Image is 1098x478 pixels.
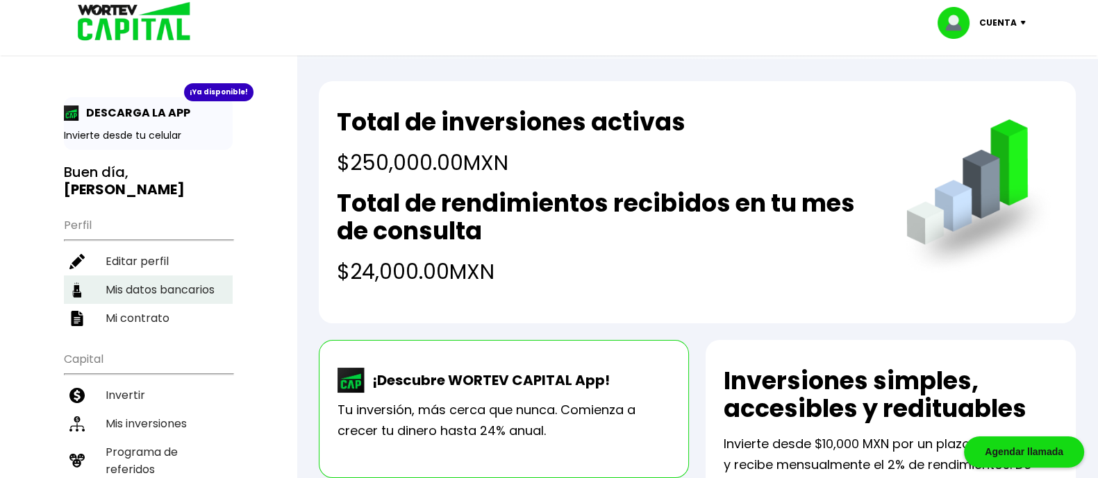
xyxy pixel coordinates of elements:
[938,7,979,39] img: profile-image
[338,400,670,441] p: Tu inversión, más cerca que nunca. Comienza a crecer tu dinero hasta 24% anual.
[64,164,233,198] h3: Buen día,
[964,436,1084,468] div: Agendar llamada
[337,256,879,287] h4: $24,000.00 MXN
[979,12,1017,33] p: Cuenta
[64,180,185,199] b: [PERSON_NAME]
[337,108,685,136] h2: Total de inversiones activas
[64,304,233,332] a: Mi contrato
[337,189,879,245] h2: Total de rendimientos recibidos en tu mes de consulta
[69,388,85,403] img: invertir-icon.b3b967d7.svg
[184,83,253,101] div: ¡Ya disponible!
[337,147,685,178] h4: $250,000.00 MXN
[338,368,365,393] img: wortev-capital-app-icon
[64,105,79,121] img: app-icon
[724,367,1058,422] h2: Inversiones simples, accesibles y redituables
[900,119,1058,277] img: grafica.516fef24.png
[69,254,85,269] img: editar-icon.952d3147.svg
[69,311,85,326] img: contrato-icon.f2db500c.svg
[64,275,233,304] a: Mis datos bancarios
[1017,21,1035,25] img: icon-down
[64,210,233,332] ul: Perfil
[64,247,233,275] a: Editar perfil
[69,282,85,298] img: datos-icon.10cf9172.svg
[64,381,233,409] a: Invertir
[79,104,190,121] p: DESCARGA LA APP
[69,416,85,432] img: inversiones-icon.6695dc30.svg
[365,370,610,391] p: ¡Descubre WORTEV CAPITAL App!
[64,409,233,438] a: Mis inversiones
[69,453,85,468] img: recomiendanos-icon.9b8e9327.svg
[64,128,233,143] p: Invierte desde tu celular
